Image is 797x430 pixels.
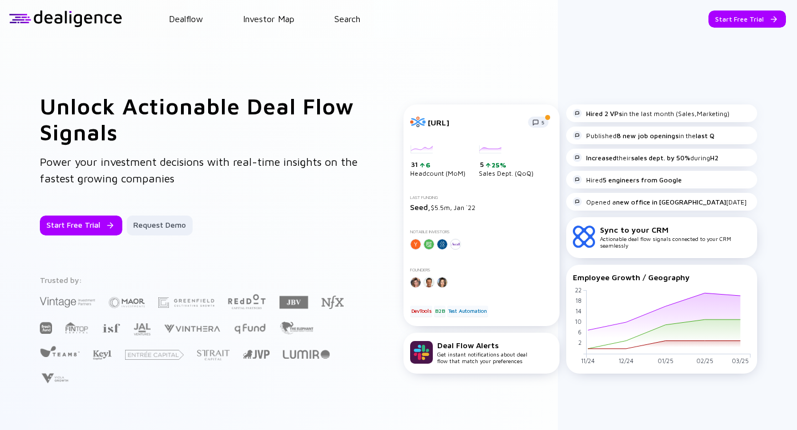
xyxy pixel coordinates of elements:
[578,328,582,335] tspan: 6
[573,153,718,162] div: their during
[696,132,715,140] strong: last Q
[40,373,69,384] img: Viola Growth
[600,225,751,234] div: Sync to your CRM
[581,357,595,364] tspan: 11/24
[575,318,582,325] tspan: 10
[169,14,203,24] a: Dealflow
[108,293,145,312] img: Maor Investments
[410,268,553,272] div: Founders
[280,322,313,334] img: The Elephant
[479,145,534,177] div: Sales Dept. (QoQ)
[40,296,95,308] img: Vintage Investment Partners
[40,216,122,235] button: Start Free Trial
[573,197,747,206] div: Opened a [DATE]
[227,292,266,310] img: Red Dot Capital Partners
[40,93,359,145] h1: Unlock Actionable Deal Flow Signals
[334,14,360,24] a: Search
[578,339,582,346] tspan: 2
[283,350,330,359] img: Lumir Ventures
[93,350,112,360] img: Key1 Capital
[410,229,553,234] div: Notable Investors
[425,161,431,169] div: 6
[573,175,682,184] div: Hired
[600,225,751,249] div: Actionable deal flow signals connected to your CRM seamlessly
[322,296,344,309] img: NFX
[586,109,622,118] strong: Hired 2 VPs
[197,350,230,360] img: Strait Capital
[428,118,521,127] div: [URL]
[280,295,308,310] img: JBV Capital
[696,357,713,364] tspan: 02/25
[40,345,80,357] img: Team8
[732,357,749,364] tspan: 03/25
[102,323,120,333] img: Israel Secondary Fund
[410,145,465,177] div: Headcount (MoM)
[573,131,715,140] div: Published in the
[65,322,89,334] img: FINTOP Capital
[631,154,690,162] strong: sales dept. by 50%
[125,350,184,360] img: Entrée Capital
[437,340,527,364] div: Get instant notifications about deal flow that match your preferences
[410,306,432,317] div: DevTools
[437,340,527,350] div: Deal Flow Alerts
[40,275,356,285] div: Trusted by:
[127,216,193,235] button: Request Demo
[243,14,294,24] a: Investor Map
[411,160,465,169] div: 31
[617,132,679,140] strong: 8 new job openings
[234,322,266,335] img: Q Fund
[586,154,617,162] strong: Increased
[480,160,534,169] div: 5
[575,286,582,293] tspan: 22
[616,198,726,206] strong: new office in [GEOGRAPHIC_DATA]
[434,306,446,317] div: B2B
[619,357,634,364] tspan: 12/24
[576,307,582,314] tspan: 14
[410,202,553,212] div: $5.5m, Jan `22
[573,109,729,118] div: in the last month (Sales,Marketing)
[410,195,553,200] div: Last Funding
[164,323,220,334] img: Vinthera
[447,306,488,317] div: Test Automation
[658,357,674,364] tspan: 01/25
[708,11,786,28] button: Start Free Trial
[40,155,358,185] span: Power your investment decisions with real-time insights on the fastest growing companies
[573,272,751,282] div: Employee Growth / Geography
[133,323,151,335] img: JAL Ventures
[158,297,214,308] img: Greenfield Partners
[243,350,270,359] img: Jerusalem Venture Partners
[603,176,682,184] strong: 5 engineers from Google
[490,161,506,169] div: 25%
[410,202,431,212] span: Seed,
[710,154,718,162] strong: H2
[576,297,582,304] tspan: 18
